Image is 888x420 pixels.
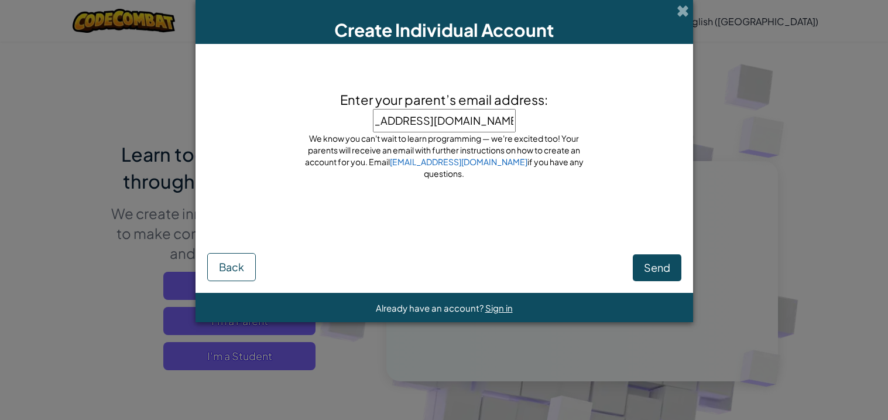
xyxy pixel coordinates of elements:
[390,156,527,167] a: [EMAIL_ADDRESS][DOMAIN_NAME]
[376,302,485,313] span: Already have an account?
[485,302,513,313] a: Sign in
[305,133,584,179] span: We know you can't wait to learn programming — we're excited too! Your parents will receive an ema...
[644,261,670,274] span: Send
[340,91,548,108] span: Enter your parent’s email address:
[334,19,554,41] span: Create Individual Account
[207,253,256,281] button: Back
[633,254,681,281] button: Send
[219,260,244,274] span: Back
